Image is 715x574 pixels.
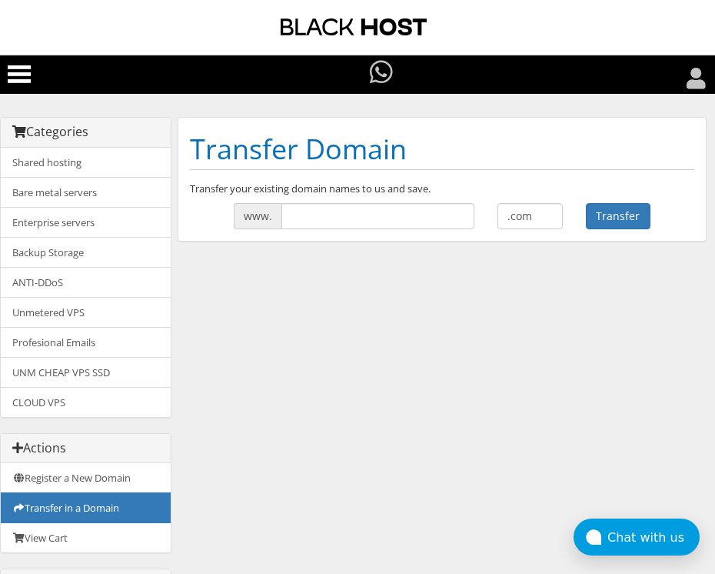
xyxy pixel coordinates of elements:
a: CLOUD VPS [1,387,171,417]
a: Transfer in a Domain [1,492,171,523]
div: Chat with us [607,530,700,545]
a: Bare metal servers [1,177,171,208]
span: www. [234,203,281,229]
a: UNM CHEAP VPS SSD [1,357,171,388]
button: Chat with us [574,519,700,556]
a: Backup Storage [1,237,171,268]
button: Transfer [586,203,650,229]
a: Enterprise servers [1,207,171,238]
a: Unmetered VPS [1,297,171,328]
a: ANTI-DDoS [1,267,171,298]
a: View Cart [1,522,171,552]
p: Transfer your existing domain names to us and save. [190,182,694,195]
h3: Categories [12,125,159,139]
h1: Transfer Domain [190,129,694,170]
h3: Actions [12,442,159,456]
a: Profesional Emails [1,327,171,358]
a: Shared hosting [1,148,171,178]
a: Have questions? [366,55,397,91]
a: Register a New Domain [1,463,171,493]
